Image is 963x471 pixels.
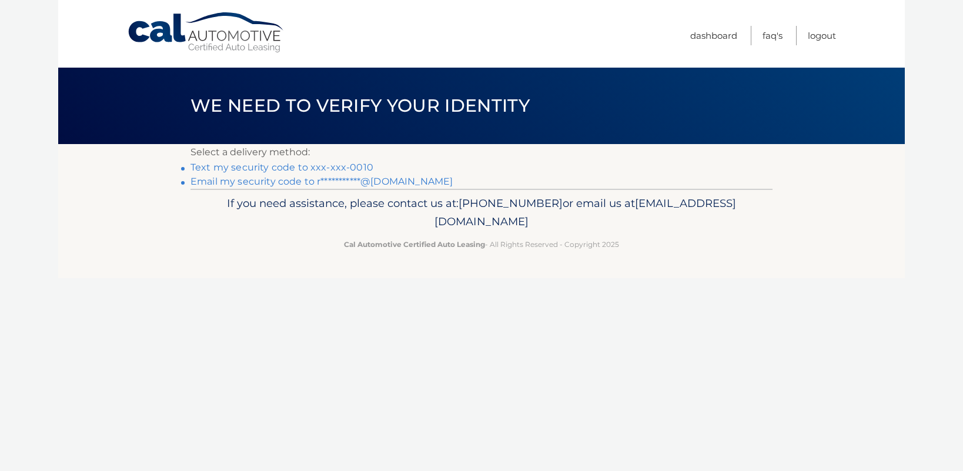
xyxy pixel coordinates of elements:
p: Select a delivery method: [190,144,773,161]
a: Cal Automotive [127,12,286,54]
p: - All Rights Reserved - Copyright 2025 [198,238,765,250]
span: [PHONE_NUMBER] [459,196,563,210]
a: Logout [808,26,836,45]
a: Dashboard [690,26,737,45]
strong: Cal Automotive Certified Auto Leasing [344,240,485,249]
span: We need to verify your identity [190,95,530,116]
a: FAQ's [763,26,783,45]
p: If you need assistance, please contact us at: or email us at [198,194,765,232]
a: Text my security code to xxx-xxx-0010 [190,162,373,173]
